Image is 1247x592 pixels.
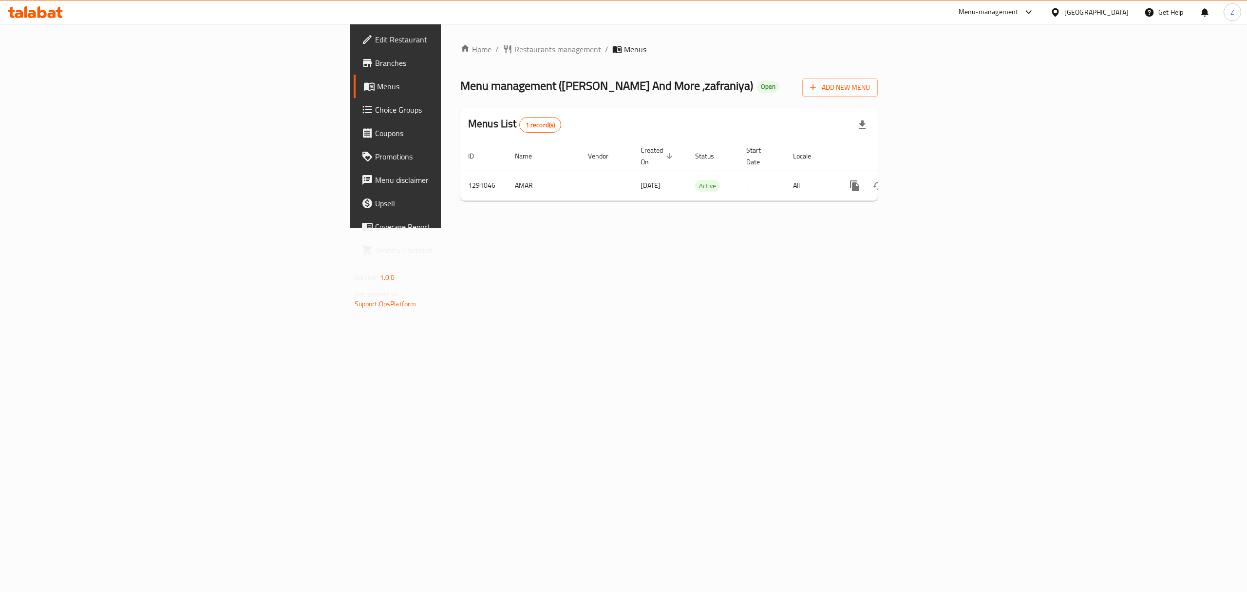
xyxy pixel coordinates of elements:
div: Menu-management [959,6,1019,18]
span: Version: [355,271,378,284]
span: Name [515,150,545,162]
a: Choice Groups [354,98,558,121]
span: Get support on: [355,288,399,300]
span: Locale [793,150,824,162]
div: Total records count [519,117,562,133]
button: Change Status [867,174,890,197]
span: Z [1230,7,1234,18]
div: [GEOGRAPHIC_DATA] [1064,7,1129,18]
span: Edit Restaurant [375,34,550,45]
span: Add New Menu [810,81,870,94]
span: Menu disclaimer [375,174,550,186]
li: / [605,43,608,55]
span: Promotions [375,151,550,162]
span: Upsell [375,197,550,209]
a: Branches [354,51,558,75]
nav: breadcrumb [460,43,878,55]
span: [DATE] [641,179,661,192]
a: Edit Restaurant [354,28,558,51]
span: ID [468,150,487,162]
table: enhanced table [460,141,945,201]
span: 1.0.0 [380,271,395,284]
button: Add New Menu [802,79,878,97]
span: Menus [377,80,550,92]
td: - [738,171,785,200]
span: Menu management ( [PERSON_NAME] And More ,zafraniya ) [460,75,753,97]
a: Grocery Checklist [354,238,558,262]
span: Active [695,180,720,192]
span: Status [695,150,727,162]
a: Menus [354,75,558,98]
a: Upsell [354,192,558,215]
a: Support.OpsPlatform [355,297,416,310]
span: Coverage Report [375,221,550,233]
span: Choice Groups [375,104,550,116]
a: Promotions [354,145,558,168]
div: Export file [850,113,874,137]
a: Coverage Report [354,215,558,238]
span: Grocery Checklist [375,244,550,256]
span: Created On [641,144,676,168]
th: Actions [835,141,945,171]
button: more [843,174,867,197]
div: Open [757,81,779,93]
a: Menu disclaimer [354,168,558,192]
span: Start Date [746,144,774,168]
span: Open [757,82,779,91]
a: Coupons [354,121,558,145]
span: Branches [375,57,550,69]
span: Coupons [375,127,550,139]
span: Vendor [588,150,621,162]
h2: Menus List [468,117,561,133]
span: 1 record(s) [520,120,561,130]
span: Menus [624,43,646,55]
td: All [785,171,835,200]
